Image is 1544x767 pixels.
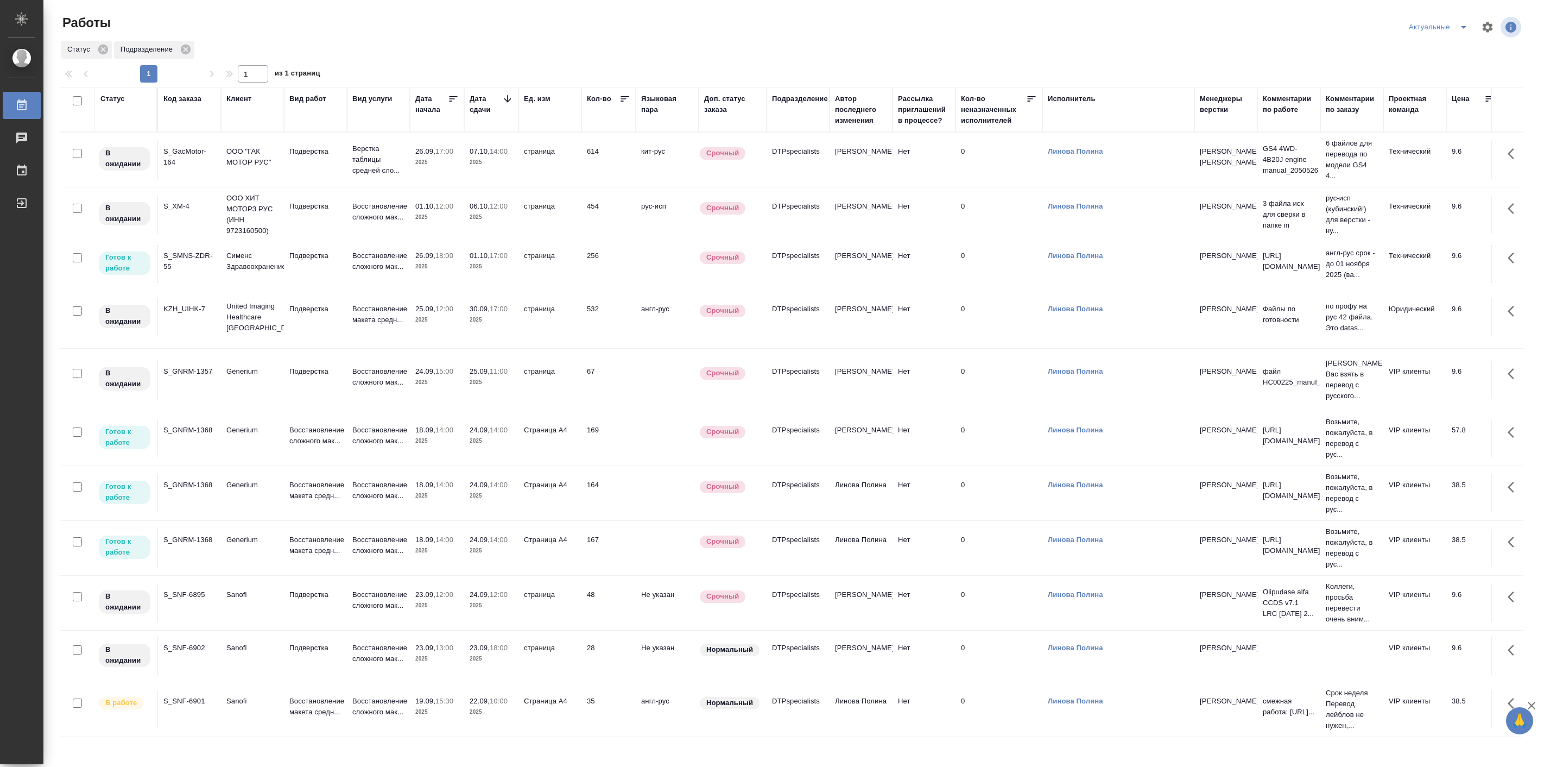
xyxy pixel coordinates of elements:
[289,366,341,377] p: Подверстка
[1501,196,1527,222] button: Здесь прячутся важные кнопки
[490,305,508,313] p: 17:00
[1263,250,1315,272] p: [URL][DOMAIN_NAME]..
[1501,637,1527,663] button: Здесь прячутся важные кнопки
[470,536,490,544] p: 24.09,
[1501,690,1527,716] button: Здесь прячутся важные кнопки
[435,590,453,599] p: 12:00
[1200,146,1252,168] p: [PERSON_NAME], [PERSON_NAME]
[1383,245,1446,283] td: Технический
[830,361,893,399] td: [PERSON_NAME]
[581,141,636,179] td: 614
[1048,202,1103,210] a: Линова Полина
[415,481,435,489] p: 18.09,
[435,644,453,652] p: 13:00
[706,148,739,159] p: Срочный
[98,425,151,450] div: Исполнитель может приступить к работе
[98,146,151,172] div: Исполнитель назначен, приступать к работе пока рано
[1048,697,1103,705] a: Линова Полина
[1200,589,1252,600] p: [PERSON_NAME]
[955,529,1042,567] td: 0
[1200,535,1252,545] p: [PERSON_NAME]
[226,193,279,236] p: ООО ХИТ МОТОРЗ РУС (ИНН 9723160500)
[289,250,341,261] p: Подверстка
[435,252,453,260] p: 18:00
[767,298,830,336] td: DTPspecialists
[470,147,490,155] p: 07.10,
[1326,581,1378,625] p: Коллеги, просьба перевести очень вним...
[893,474,955,512] td: Нет
[830,196,893,234] td: [PERSON_NAME]
[581,584,636,622] td: 48
[955,361,1042,399] td: 0
[1383,637,1446,675] td: VIP клиенты
[470,305,490,313] p: 30.09,
[490,202,508,210] p: 12:00
[706,591,739,602] p: Срочный
[767,196,830,234] td: DTPspecialists
[470,315,513,325] p: 2025
[470,436,513,447] p: 2025
[1263,587,1315,619] p: Olipudase alfa CCDS v7.1 LRC [DATE] 2...
[98,366,151,392] div: Исполнитель назначен, приступать к работе пока рано
[470,252,490,260] p: 01.10,
[1263,480,1315,501] p: [URL][DOMAIN_NAME]..
[67,44,94,55] p: Статус
[1383,529,1446,567] td: VIP клиенты
[1383,298,1446,336] td: Юридический
[289,643,341,653] p: Подверстка
[1263,93,1315,115] div: Комментарии по работе
[415,315,459,325] p: 2025
[1383,141,1446,179] td: Технический
[289,146,341,157] p: Подверстка
[1200,304,1252,315] p: [PERSON_NAME]
[1383,584,1446,622] td: VIP клиенты
[1446,141,1501,179] td: 9.6
[1048,147,1103,155] a: Линова Полина
[1048,252,1103,260] a: Линова Полина
[352,201,404,223] p: Восстановление сложного мак...
[1326,193,1378,236] p: рус-исп (кубинский!) для верстки - ну...
[415,252,435,260] p: 26.09,
[470,212,513,223] p: 2025
[767,419,830,457] td: DTPspecialists
[415,377,459,388] p: 2025
[121,44,176,55] p: Подразделение
[415,157,459,168] p: 2025
[1326,358,1378,401] p: [PERSON_NAME] Вас взять в перевод с русского...
[1501,529,1527,555] button: Здесь прячутся важные кнопки
[1501,141,1527,167] button: Здесь прячутся важные кнопки
[289,93,326,104] div: Вид работ
[415,600,459,611] p: 2025
[1446,419,1501,457] td: 57.8
[767,141,830,179] td: DTPspecialists
[636,141,699,179] td: кит-рус
[893,584,955,622] td: Нет
[1446,361,1501,399] td: 9.6
[706,426,739,437] p: Срочный
[61,41,112,59] div: Статус
[581,361,636,399] td: 67
[955,245,1042,283] td: 0
[1263,304,1315,325] p: Файлы по готовности
[835,93,887,126] div: Автор последнего изменения
[415,590,435,599] p: 23.09,
[706,305,739,316] p: Срочный
[893,141,955,179] td: Нет
[415,491,459,501] p: 2025
[581,298,636,336] td: 532
[1048,367,1103,375] a: Линова Полина
[163,304,216,315] div: KZH_UIHK-7
[105,536,144,558] p: Готов к работе
[1501,474,1527,500] button: Здесь прячутся важные кнопки
[352,425,404,447] p: Восстановление сложного мак...
[1446,637,1501,675] td: 9.6
[98,535,151,560] div: Исполнитель может приступить к работе
[1200,366,1252,377] p: [PERSON_NAME]
[1048,590,1103,599] a: Линова Полина
[706,481,739,492] p: Срочный
[518,474,581,512] td: Страница А4
[581,690,636,728] td: 35
[1200,250,1252,261] p: [PERSON_NAME]
[518,637,581,675] td: страница
[98,643,151,668] div: Исполнитель назначен, приступать к работе пока рано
